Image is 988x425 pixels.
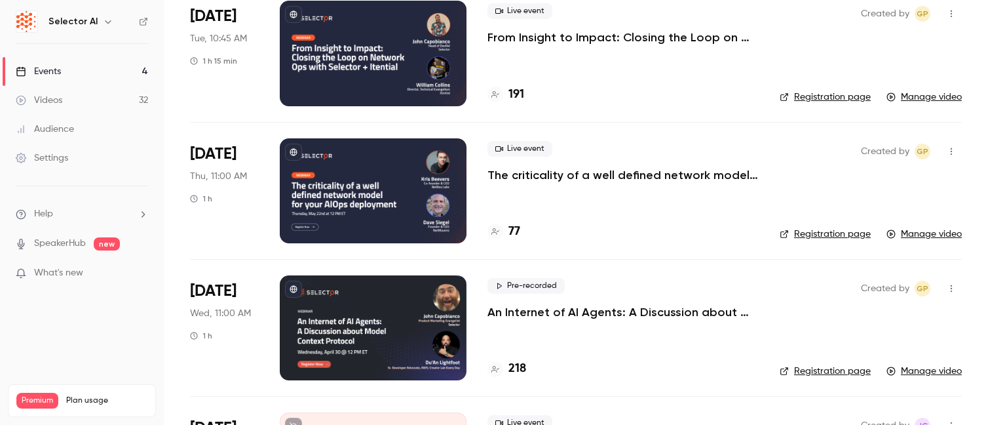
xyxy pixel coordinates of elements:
[190,170,247,183] span: Thu, 11:00 AM
[34,266,83,280] span: What's new
[487,3,552,19] span: Live event
[190,331,212,341] div: 1 h
[487,167,759,183] a: The criticality of a well defined network model for your AIOps deployment
[508,223,520,241] h4: 77
[487,304,759,320] a: An Internet of AI Agents: A Discussion about Model Context Protocol
[861,144,909,159] span: Created by
[16,207,148,221] li: help-dropdown-opener
[34,207,53,221] span: Help
[886,91,962,104] a: Manage video
[917,6,928,22] span: GP
[190,144,237,165] span: [DATE]
[16,11,37,32] img: Selector AI
[190,138,259,243] div: May 22 Thu, 11:00 AM (America/Chicago)
[780,91,871,104] a: Registration page
[487,141,552,157] span: Live event
[190,6,237,27] span: [DATE]
[508,360,526,378] h4: 218
[16,393,58,409] span: Premium
[915,6,930,22] span: Gianna Papagni
[508,86,524,104] h4: 191
[190,32,247,45] span: Tue, 10:45 AM
[16,123,74,136] div: Audience
[886,228,962,241] a: Manage video
[132,268,148,279] iframe: Noticeable Trigger
[190,275,259,380] div: Apr 30 Wed, 11:00 AM (America/Chicago)
[487,30,759,45] a: From Insight to Impact: Closing the Loop on Network Ops with Selector + Itential
[48,15,98,28] h6: Selector AI
[861,6,909,22] span: Created by
[487,86,524,104] a: 191
[190,56,237,66] div: 1 h 15 min
[34,237,86,251] a: SpeakerHub
[16,152,68,165] div: Settings
[861,281,909,296] span: Created by
[780,365,871,378] a: Registration page
[487,278,565,294] span: Pre-recorded
[94,237,120,251] span: new
[780,228,871,241] a: Registration page
[915,144,930,159] span: Gianna Papagni
[487,360,526,378] a: 218
[190,193,212,204] div: 1 h
[886,365,962,378] a: Manage video
[16,65,61,78] div: Events
[190,281,237,302] span: [DATE]
[190,1,259,106] div: Jun 24 Tue, 10:45 AM (America/Chicago)
[917,281,928,296] span: GP
[487,223,520,241] a: 77
[16,94,62,107] div: Videos
[915,281,930,296] span: Gianna Papagni
[917,144,928,159] span: GP
[190,307,251,320] span: Wed, 11:00 AM
[66,395,147,406] span: Plan usage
